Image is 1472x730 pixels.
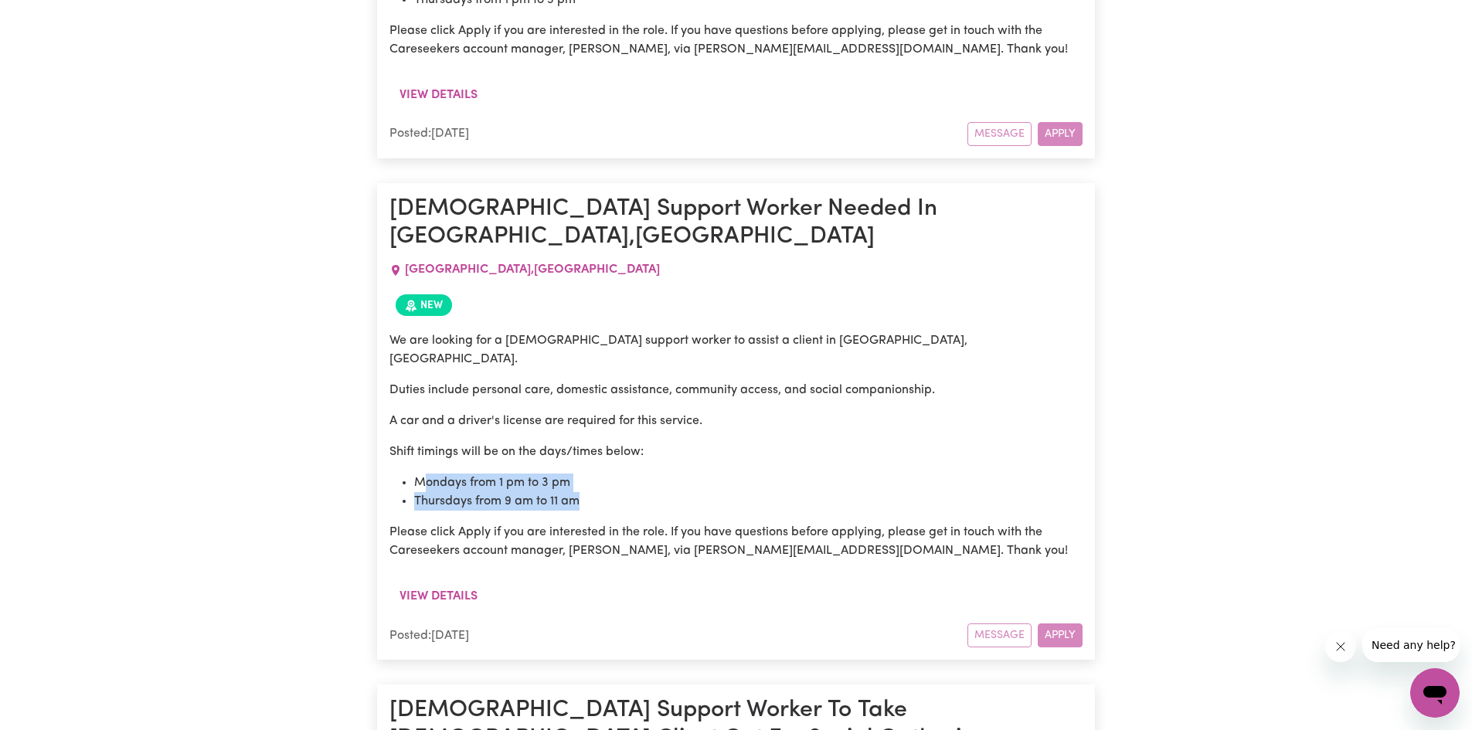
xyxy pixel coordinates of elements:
[389,80,488,110] button: View details
[389,22,1083,59] p: Please click Apply if you are interested in the role. If you have questions before applying, plea...
[389,381,1083,399] p: Duties include personal care, domestic assistance, community access, and social companionship.
[414,492,1083,511] li: Thursdays from 9 am to 11 am
[389,331,1083,368] p: We are looking for a [DEMOGRAPHIC_DATA] support worker to assist a client in [GEOGRAPHIC_DATA], [...
[389,124,967,143] div: Posted: [DATE]
[1362,628,1460,662] iframe: 來自公司的訊息
[389,523,1083,560] p: Please click Apply if you are interested in the role. If you have questions before applying, plea...
[389,626,967,645] div: Posted: [DATE]
[396,294,452,316] span: Job posted within the last 30 days
[389,412,1083,430] p: A car and a driver's license are required for this service.
[389,443,1083,461] p: Shift timings will be on the days/times below:
[1410,668,1460,718] iframe: 開啟傳訊視窗按鈕
[1325,631,1356,662] iframe: 關閉訊息
[389,195,1083,252] h1: [DEMOGRAPHIC_DATA] Support Worker Needed In [GEOGRAPHIC_DATA],[GEOGRAPHIC_DATA]
[414,474,1083,492] li: Mondays from 1 pm to 3 pm
[389,582,488,611] button: View details
[405,263,660,276] span: [GEOGRAPHIC_DATA] , [GEOGRAPHIC_DATA]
